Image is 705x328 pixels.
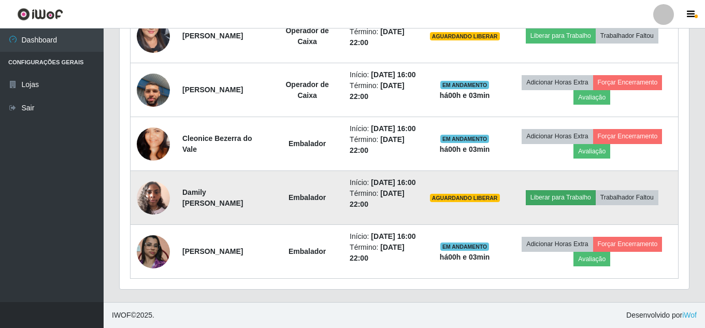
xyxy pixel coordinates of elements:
time: [DATE] 16:00 [371,178,415,187]
img: CoreUI Logo [17,8,63,21]
strong: Operador de Caixa [285,80,328,99]
li: Término: [350,134,418,156]
time: [DATE] 16:00 [371,70,415,79]
strong: há 00 h e 03 min [440,253,490,261]
button: Forçar Encerramento [593,129,663,144]
button: Trabalhador Faltou [596,190,658,205]
strong: Cleonice Bezerra do Vale [182,134,252,153]
button: Liberar para Trabalho [526,28,596,43]
span: Desenvolvido por [626,310,697,321]
strong: Operador de Caixa [285,26,328,46]
li: Início: [350,123,418,134]
li: Término: [350,242,418,264]
button: Adicionar Horas Extra [522,129,593,144]
button: Forçar Encerramento [593,75,663,90]
li: Início: [350,231,418,242]
button: Avaliação [573,252,610,266]
button: Liberar para Trabalho [526,190,596,205]
strong: há 00 h e 03 min [440,91,490,99]
button: Avaliação [573,90,610,105]
button: Trabalhador Faltou [596,28,658,43]
img: 1751582558486.jpeg [137,222,170,281]
time: [DATE] 16:00 [371,124,415,133]
strong: [PERSON_NAME] [182,247,243,255]
strong: há 00 h e 03 min [440,145,490,153]
span: EM ANDAMENTO [440,135,490,143]
strong: [PERSON_NAME] [182,32,243,40]
button: Adicionar Horas Extra [522,237,593,251]
li: Término: [350,80,418,102]
button: Adicionar Horas Extra [522,75,593,90]
span: EM ANDAMENTO [440,243,490,251]
a: iWof [682,311,697,319]
time: [DATE] 16:00 [371,232,415,240]
li: Término: [350,188,418,210]
strong: Embalador [289,247,326,255]
li: Início: [350,177,418,188]
span: AGUARDANDO LIBERAR [430,32,500,40]
strong: Embalador [289,193,326,202]
li: Início: [350,69,418,80]
span: IWOF [112,311,131,319]
button: Avaliação [573,144,610,159]
strong: Embalador [289,139,326,148]
button: Forçar Encerramento [593,237,663,251]
strong: [PERSON_NAME] [182,85,243,94]
span: © 2025 . [112,310,154,321]
img: 1667492486696.jpeg [137,176,170,220]
img: 1752607957253.jpeg [137,61,170,120]
img: 1620185251285.jpeg [137,115,170,174]
strong: Damily [PERSON_NAME] [182,188,243,207]
span: AGUARDANDO LIBERAR [430,194,500,202]
li: Término: [350,26,418,48]
span: EM ANDAMENTO [440,81,490,89]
